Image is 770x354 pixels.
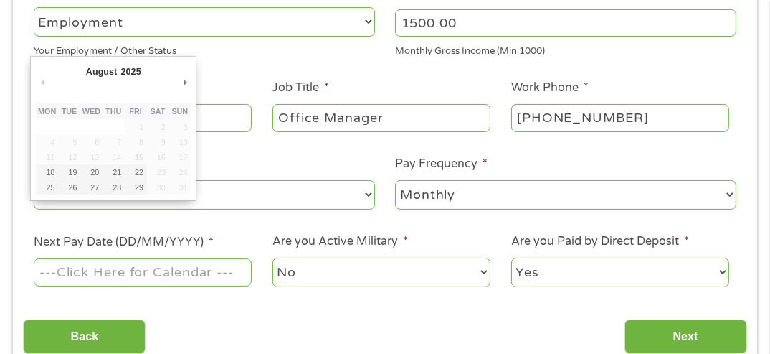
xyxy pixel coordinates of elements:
div: August [84,62,119,81]
abbr: Tuesday [62,107,77,116]
button: 19 [58,164,80,180]
input: 1800 [395,9,736,37]
label: Pay Frequency [395,157,488,172]
div: Monthly Gross Income (Min 1000) [395,39,736,59]
label: Job Title [272,80,329,96]
button: Previous Month [36,73,49,92]
button: 25 [36,180,58,195]
div: 2025 [119,62,143,81]
button: 22 [125,164,147,180]
button: 18 [36,164,58,180]
label: Are you Paid by Direct Deposit [511,234,689,249]
button: 27 [80,180,103,195]
abbr: Wednesday [82,107,100,116]
div: Your Employment / Other Status [34,39,375,59]
button: 26 [58,180,80,195]
button: 20 [80,164,103,180]
abbr: Saturday [151,107,166,116]
label: Work Phone [511,80,589,96]
input: Use the arrow keys to pick a date [34,258,252,286]
input: Cashier [272,104,490,131]
button: 29 [125,180,147,195]
abbr: Monday [38,107,56,116]
abbr: Thursday [105,107,121,116]
label: Next Pay Date (DD/MM/YYYY) [34,235,214,250]
abbr: Sunday [171,107,188,116]
button: Next Month [178,73,191,92]
abbr: Friday [129,107,141,116]
input: (231) 754-4010 [511,104,729,131]
label: Are you Active Military [272,234,408,249]
button: 21 [103,164,125,180]
button: 28 [103,180,125,195]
